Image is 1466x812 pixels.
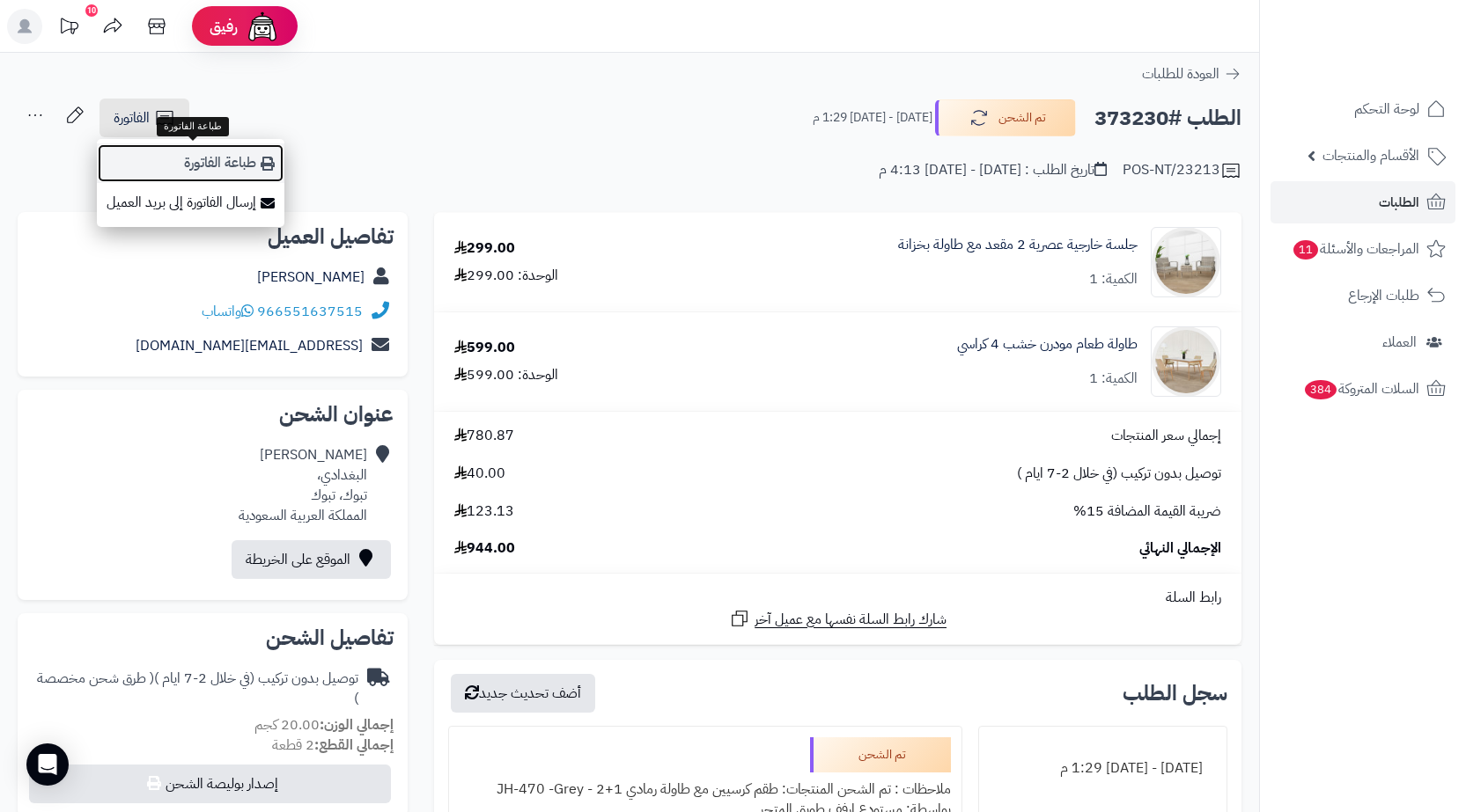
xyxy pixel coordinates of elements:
a: جلسة خارجية عصرية 2 مقعد مع طاولة بخزانة [898,235,1138,255]
a: الطلبات [1271,181,1455,223]
div: توصيل بدون تركيب (في خلال 2-7 ايام ) [32,669,358,709]
img: logo-2.png [1346,48,1449,84]
span: رفيق [210,16,238,37]
h2: تفاصيل الشحن [32,627,394,648]
a: طلبات الإرجاع [1271,274,1455,317]
h2: تفاصيل العميل [32,226,394,247]
a: واتساب [202,301,254,322]
span: الطلبات [1379,190,1419,215]
a: الفاتورة [99,99,189,137]
div: 299.00 [454,238,515,259]
div: الكمية: 1 [1089,269,1138,289]
span: ضريبة القيمة المضافة 15% [1073,501,1221,522]
div: [PERSON_NAME] البغدادي، تبوك، تبوك المملكة العربية السعودية [239,445,367,525]
img: 1752667706-1-90x90.jpg [1152,326,1220,397]
a: [EMAIL_ADDRESS][DOMAIN_NAME] [136,335,363,356]
span: 384 [1305,380,1337,399]
button: أضف تحديث جديد [451,674,595,713]
img: ai-face.png [245,9,280,44]
a: لوحة التحكم [1271,88,1455,130]
div: طباعة الفاتورة [157,117,229,136]
a: العملاء [1271,321,1455,363]
span: شارك رابط السلة نفسها مع عميل آخر [755,610,947,630]
span: توصيل بدون تركيب (في خلال 2-7 ايام ) [1017,464,1221,484]
a: الموقع على الخريطة [232,540,391,579]
span: لوحة التحكم [1354,97,1419,121]
button: تم الشحن [935,99,1076,136]
a: العودة للطلبات [1142,63,1241,84]
span: السلات المتروكة [1303,377,1419,401]
span: طلبات الإرجاع [1348,283,1419,308]
h3: سجل الطلب [1123,683,1227,704]
span: 123.13 [454,501,514,522]
a: طاولة طعام مودرن خشب 4 كراسي [957,334,1138,355]
a: شارك رابط السلة نفسها مع عميل آخر [729,608,947,630]
div: 10 [85,4,98,17]
span: الأقسام والمنتجات [1322,143,1419,168]
a: السلات المتروكة384 [1271,368,1455,410]
span: الإجمالي النهائي [1139,538,1221,559]
strong: إجمالي الوزن: [320,714,394,735]
div: [DATE] - [DATE] 1:29 م [990,751,1216,786]
a: تحديثات المنصة [47,9,91,48]
div: تم الشحن [810,737,951,772]
a: 966551637515 [257,301,363,322]
span: العملاء [1382,330,1417,355]
img: 1752407608-1-90x90.jpg [1152,227,1220,297]
div: الوحدة: 299.00 [454,266,558,286]
div: POS-NT/23213 [1123,160,1241,181]
h2: الطلب #373230 [1094,100,1241,136]
small: 20.00 كجم [254,714,394,735]
span: إجمالي سعر المنتجات [1111,426,1221,446]
a: المراجعات والأسئلة11 [1271,228,1455,270]
span: المراجعات والأسئلة [1292,237,1419,261]
span: الفاتورة [114,107,150,128]
div: رابط السلة [441,588,1234,608]
div: Open Intercom Messenger [26,743,69,786]
h2: عنوان الشحن [32,404,394,425]
small: [DATE] - [DATE] 1:29 م [813,109,932,127]
span: ( طرق شحن مخصصة ) [37,668,358,709]
span: 40.00 [454,464,505,484]
strong: إجمالي القطع: [314,735,394,756]
span: 11 [1293,240,1318,260]
div: تاريخ الطلب : [DATE] - [DATE] 4:13 م [879,160,1107,180]
a: طباعة الفاتورة [97,143,284,183]
a: [PERSON_NAME] [257,267,365,288]
div: الكمية: 1 [1089,369,1138,389]
span: 944.00 [454,538,515,559]
div: 599.00 [454,338,515,358]
button: إصدار بوليصة الشحن [29,764,391,803]
span: العودة للطلبات [1142,63,1219,84]
div: الوحدة: 599.00 [454,365,558,385]
span: 780.87 [454,426,514,446]
a: إرسال الفاتورة إلى بريد العميل [97,183,284,223]
small: 2 قطعة [272,735,394,756]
